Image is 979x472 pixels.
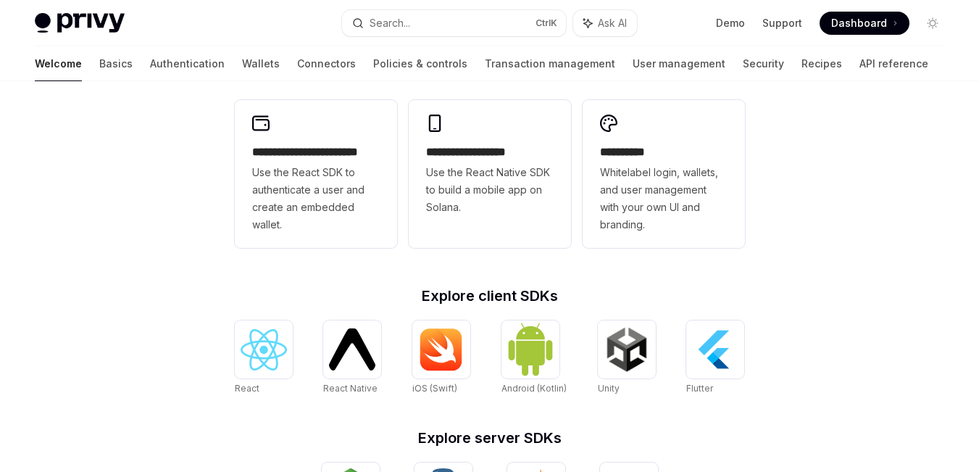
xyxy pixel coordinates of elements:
[241,329,287,370] img: React
[323,383,378,394] span: React Native
[501,320,567,396] a: Android (Kotlin)Android (Kotlin)
[831,16,887,30] span: Dashboard
[252,164,380,233] span: Use the React SDK to authenticate a user and create an embedded wallet.
[692,326,738,373] img: Flutter
[99,46,133,81] a: Basics
[686,383,713,394] span: Flutter
[485,46,615,81] a: Transaction management
[297,46,356,81] a: Connectors
[373,46,467,81] a: Policies & controls
[598,16,627,30] span: Ask AI
[536,17,557,29] span: Ctrl K
[35,46,82,81] a: Welcome
[743,46,784,81] a: Security
[501,383,567,394] span: Android (Kotlin)
[418,328,464,371] img: iOS (Swift)
[583,100,745,248] a: **** *****Whitelabel login, wallets, and user management with your own UI and branding.
[604,326,650,373] img: Unity
[235,289,745,303] h2: Explore client SDKs
[235,320,293,396] a: ReactReact
[235,383,259,394] span: React
[323,320,381,396] a: React NativeReact Native
[412,320,470,396] a: iOS (Swift)iOS (Swift)
[370,15,410,32] div: Search...
[859,46,928,81] a: API reference
[342,10,567,36] button: Search...CtrlK
[242,46,280,81] a: Wallets
[600,164,728,233] span: Whitelabel login, wallets, and user management with your own UI and branding.
[150,46,225,81] a: Authentication
[820,12,909,35] a: Dashboard
[507,322,554,376] img: Android (Kotlin)
[409,100,571,248] a: **** **** **** ***Use the React Native SDK to build a mobile app on Solana.
[412,383,457,394] span: iOS (Swift)
[329,328,375,370] img: React Native
[921,12,944,35] button: Toggle dark mode
[35,13,125,33] img: light logo
[801,46,842,81] a: Recipes
[686,320,744,396] a: FlutterFlutter
[598,383,620,394] span: Unity
[598,320,656,396] a: UnityUnity
[426,164,554,216] span: Use the React Native SDK to build a mobile app on Solana.
[716,16,745,30] a: Demo
[573,10,637,36] button: Ask AI
[762,16,802,30] a: Support
[235,431,745,445] h2: Explore server SDKs
[633,46,725,81] a: User management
